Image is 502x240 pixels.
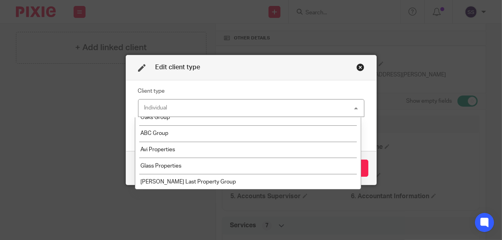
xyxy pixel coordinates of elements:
[140,147,175,152] span: Avi Properties
[140,163,181,169] span: Glass Properties
[140,131,168,136] span: ABC Group
[144,105,167,111] div: Individual
[356,63,364,71] div: Close this dialog window
[140,115,170,120] span: Oaks Group
[156,64,200,70] span: Edit client type
[140,179,236,185] span: [PERSON_NAME] Last Property Group
[138,87,165,95] label: Client type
